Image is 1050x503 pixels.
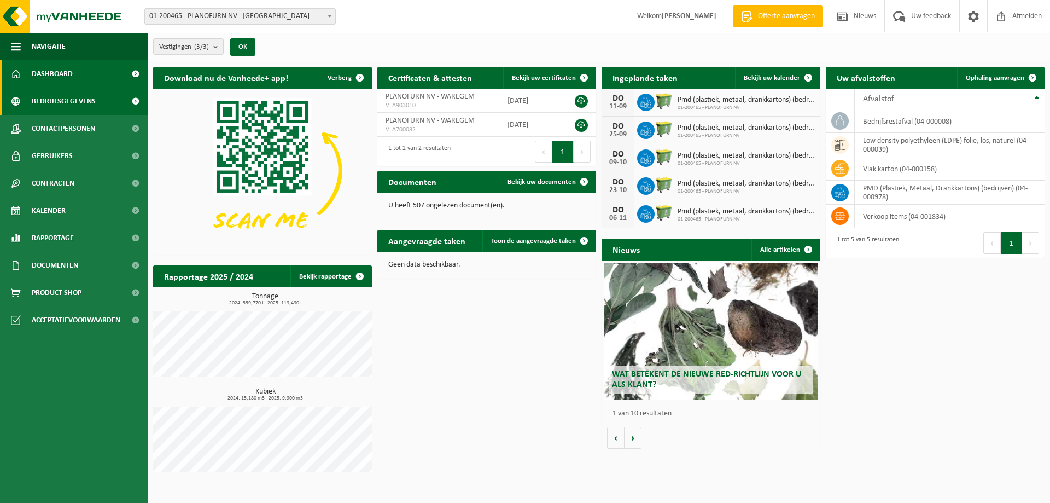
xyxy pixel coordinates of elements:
button: Vorige [607,427,625,449]
button: Next [1022,232,1039,254]
span: 2024: 339,770 t - 2025: 119,490 t [159,300,372,306]
span: Pmd (plastiek, metaal, drankkartons) (bedrijven) [678,152,815,160]
span: PLANOFURN NV - WAREGEM [386,92,475,101]
img: WB-0660-HPE-GN-50 [655,92,673,111]
h3: Tonnage [159,293,372,306]
td: bedrijfsrestafval (04-000008) [855,109,1045,133]
span: 2024: 15,180 m3 - 2025: 9,900 m3 [159,396,372,401]
span: Afvalstof [863,95,894,103]
img: WB-0660-HPE-GN-50 [655,204,673,222]
div: 23-10 [607,187,629,194]
a: Ophaling aanvragen [957,67,1043,89]
span: 01-200465 - PLANOFURN NV [678,160,815,167]
span: VLA903010 [386,101,491,110]
span: Bekijk uw documenten [507,178,576,186]
span: Contracten [32,170,74,197]
p: Geen data beschikbaar. [388,261,585,269]
div: DO [607,178,629,187]
button: Verberg [319,67,371,89]
td: low density polyethyleen (LDPE) folie, los, naturel (04-000039) [855,133,1045,157]
span: Gebruikers [32,142,73,170]
span: Kalender [32,197,66,224]
td: [DATE] [499,89,559,113]
span: PLANOFURN NV - WAREGEM [386,117,475,125]
span: Product Shop [32,279,81,307]
span: Offerte aanvragen [755,11,818,22]
span: Pmd (plastiek, metaal, drankkartons) (bedrijven) [678,124,815,132]
button: Vestigingen(3/3) [153,38,224,55]
span: 01-200465 - PLANOFURN NV [678,105,815,111]
a: Wat betekent de nieuwe RED-richtlijn voor u als klant? [604,263,818,400]
span: Rapportage [32,224,74,252]
span: VLA700082 [386,125,491,134]
img: WB-0660-HPE-GN-50 [655,148,673,166]
span: Acceptatievoorwaarden [32,307,120,334]
span: Bedrijfsgegevens [32,88,96,115]
img: WB-0660-HPE-GN-50 [655,120,673,138]
button: Volgende [625,427,641,449]
span: 01-200465 - PLANOFURN NV - WAREGEM [145,9,335,24]
img: Download de VHEPlus App [153,89,372,253]
td: [DATE] [499,113,559,137]
a: Bekijk rapportage [290,265,371,287]
div: DO [607,150,629,159]
div: 11-09 [607,103,629,111]
h2: Nieuws [602,239,651,260]
a: Bekijk uw documenten [499,171,595,193]
span: 01-200465 - PLANOFURN NV [678,132,815,139]
p: 1 van 10 resultaten [612,410,815,418]
span: Vestigingen [159,39,209,55]
span: Bekijk uw kalender [744,74,800,82]
span: Dashboard [32,60,73,88]
span: Contactpersonen [32,115,95,142]
span: Verberg [328,74,352,82]
span: 01-200465 - PLANOFURN NV - WAREGEM [144,8,336,25]
a: Bekijk uw certificaten [503,67,595,89]
div: 06-11 [607,215,629,222]
td: vlak karton (04-000158) [855,157,1045,181]
span: Pmd (plastiek, metaal, drankkartons) (bedrijven) [678,180,815,188]
button: Previous [535,141,552,163]
span: Toon de aangevraagde taken [491,238,576,245]
span: Wat betekent de nieuwe RED-richtlijn voor u als klant? [612,370,801,389]
div: DO [607,206,629,215]
div: 1 tot 2 van 2 resultaten [383,140,451,164]
td: PMD (Plastiek, Metaal, Drankkartons) (bedrijven) (04-000978) [855,181,1045,205]
button: Next [574,141,591,163]
span: 01-200465 - PLANOFURN NV [678,216,815,223]
span: Ophaling aanvragen [966,74,1024,82]
h2: Documenten [377,171,447,192]
h2: Certificaten & attesten [377,67,483,88]
div: 1 tot 5 van 5 resultaten [831,231,899,255]
a: Toon de aangevraagde taken [482,230,595,252]
a: Bekijk uw kalender [735,67,819,89]
div: DO [607,94,629,103]
span: Navigatie [32,33,66,60]
h3: Kubiek [159,388,372,401]
td: verkoop items (04-001834) [855,205,1045,228]
h2: Aangevraagde taken [377,230,476,251]
div: 25-09 [607,131,629,138]
a: Alle artikelen [751,239,819,261]
span: Bekijk uw certificaten [512,74,576,82]
h2: Download nu de Vanheede+ app! [153,67,299,88]
h2: Rapportage 2025 / 2024 [153,265,264,287]
h2: Uw afvalstoffen [826,67,906,88]
count: (3/3) [194,43,209,50]
span: Pmd (plastiek, metaal, drankkartons) (bedrijven) [678,207,815,216]
img: WB-0660-HPE-GN-50 [655,176,673,194]
span: Documenten [32,252,78,279]
button: 1 [1001,232,1022,254]
span: 01-200465 - PLANOFURN NV [678,188,815,195]
a: Offerte aanvragen [733,5,823,27]
button: Previous [983,232,1001,254]
p: U heeft 507 ongelezen document(en). [388,202,585,210]
button: OK [230,38,255,56]
button: 1 [552,141,574,163]
h2: Ingeplande taken [602,67,689,88]
div: 09-10 [607,159,629,166]
span: Pmd (plastiek, metaal, drankkartons) (bedrijven) [678,96,815,105]
strong: [PERSON_NAME] [662,12,716,20]
div: DO [607,122,629,131]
